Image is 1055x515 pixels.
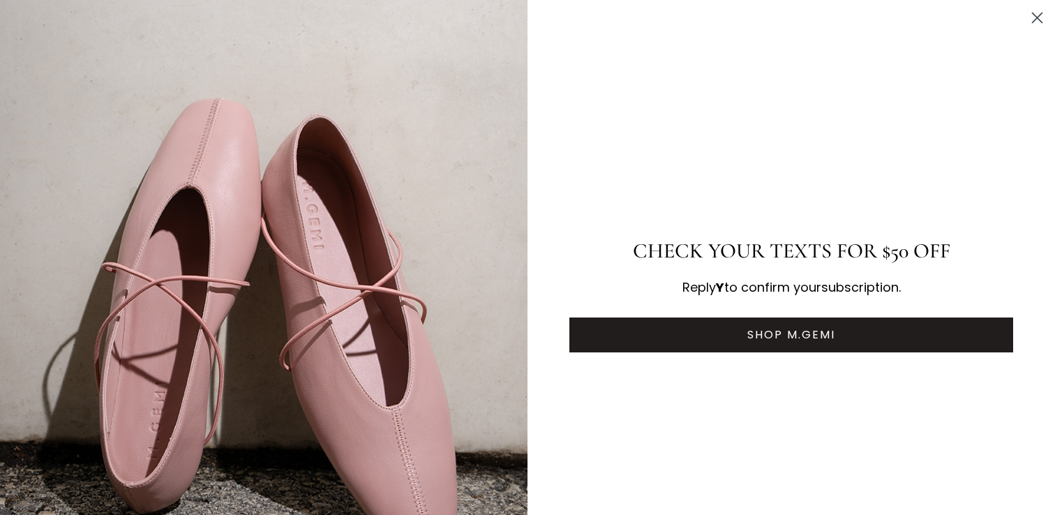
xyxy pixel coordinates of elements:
span: CHECK YOUR TEXTS FOR $50 OFF [633,238,950,264]
span: Reply to confirm your [682,278,821,296]
button: SHOP M.GEMI [569,318,1013,352]
span: Y [716,278,724,296]
span: subscription. [821,278,901,296]
button: Close dialog [1025,6,1049,30]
